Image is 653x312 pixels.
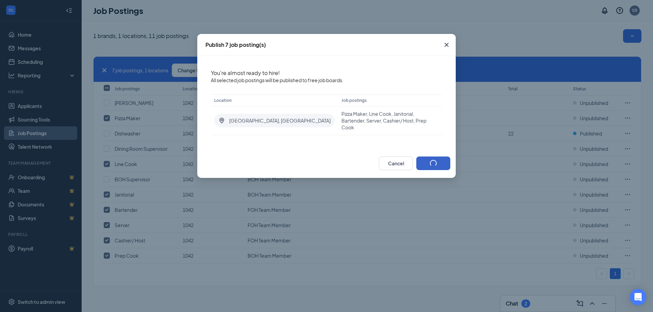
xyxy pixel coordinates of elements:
svg: LocationPin [218,117,225,124]
button: Close [437,34,456,56]
div: Open Intercom Messenger [630,289,646,305]
th: Job postings [338,94,442,106]
th: Location [211,94,338,106]
td: Pizza Maker, Line Cook, Janitorial, Bartender, Server, Cashier/ Host, Prep Cook [338,106,442,135]
button: Cancel [379,157,413,170]
div: Publish 7 job posting(s) [205,41,266,49]
span: All selected job postings will be published to free job boards. [211,77,442,84]
span: [GEOGRAPHIC_DATA], [GEOGRAPHIC_DATA] [229,117,331,124]
p: You're almost ready to hire! [211,69,442,77]
svg: Cross [442,41,451,49]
